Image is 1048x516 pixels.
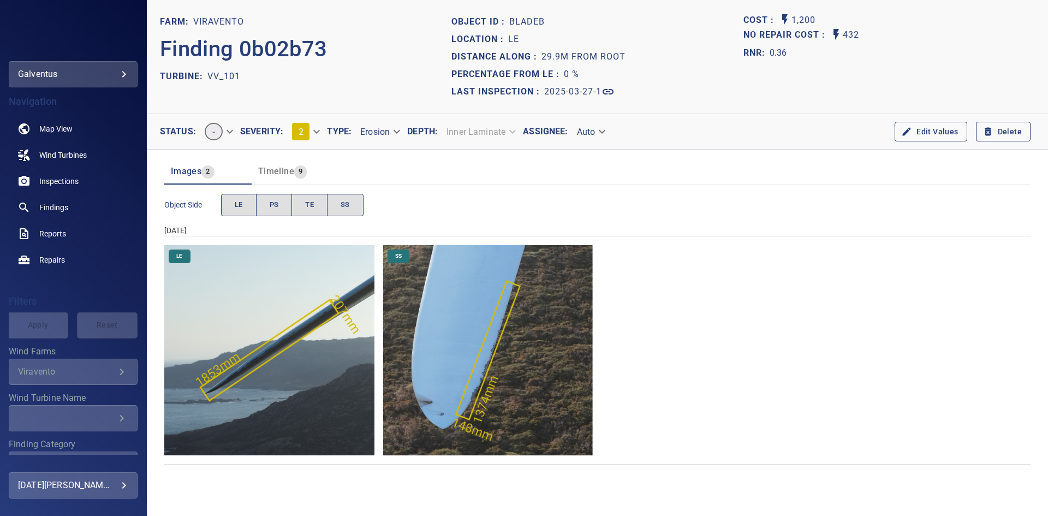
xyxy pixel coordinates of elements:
svg: Auto Cost [778,13,791,26]
span: Timeline [258,166,294,176]
button: LE [221,194,257,216]
span: Repairs [39,254,65,265]
p: 29.9m from root [541,50,626,63]
span: Reports [39,228,66,239]
span: 2 [201,165,214,178]
span: Wind Turbines [39,150,87,161]
img: Viravento/VV_101/2025-03-27-1/2025-03-27-1/image28wp32.jpg [164,245,374,455]
span: 2 [299,127,303,137]
a: findings noActive [9,194,138,221]
img: galventus-logo [44,27,103,38]
button: SS [327,194,364,216]
span: PS [270,199,279,211]
div: Viravento [18,366,115,377]
svg: Auto No Repair Cost [830,28,843,41]
div: Wind Turbine Name [9,405,138,431]
label: Severity : [240,127,283,136]
p: 1,200 [791,13,815,28]
span: Images [171,166,201,176]
p: TURBINE: [160,70,207,83]
a: inspections noActive [9,168,138,194]
p: Last Inspection : [451,85,544,98]
p: 2025-03-27-1 [544,85,602,98]
a: reports noActive [9,221,138,247]
div: Erosion [352,122,407,141]
a: repairs noActive [9,247,138,273]
span: SS [389,252,408,260]
span: The ratio of the additional incurred cost of repair in 1 year and the cost of repairing today. Fi... [743,44,787,62]
p: 0.36 [770,46,787,60]
button: PS [256,194,293,216]
h4: Filters [9,296,138,307]
div: Inner Laminate [438,122,523,141]
label: Depth : [407,127,438,136]
p: Location : [451,33,508,46]
label: Finding Category [9,440,138,449]
span: LE [235,199,243,211]
div: objectSide [221,194,364,216]
img: Viravento/VV_101/2025-03-27-1/2025-03-27-1/image10wp13.jpg [383,245,593,455]
div: Finding Category [9,452,138,478]
h1: No Repair Cost : [743,30,830,40]
p: Object ID : [451,15,509,28]
div: galventus [9,61,138,87]
a: 2025-03-27-1 [544,85,615,98]
p: Distance along : [451,50,541,63]
p: VV_101 [207,70,240,83]
h4: Navigation [9,96,138,107]
p: FARM: [160,15,193,28]
h1: Cost : [743,15,778,26]
label: Type : [327,127,352,136]
span: LE [170,252,189,260]
p: Viravento [193,15,244,28]
p: 0 % [564,68,579,81]
div: galventus [18,66,128,83]
span: The base labour and equipment costs to repair the finding. Does not include the loss of productio... [743,13,778,28]
span: 9 [294,165,307,178]
button: TE [291,194,327,216]
h1: RNR: [743,46,770,60]
span: - [206,127,222,137]
span: Object Side [164,199,221,210]
p: LE [508,33,519,46]
div: [DATE][PERSON_NAME] [18,477,128,494]
span: Findings [39,202,68,213]
button: Edit Values [895,122,967,142]
label: Wind Farms [9,347,138,356]
span: Inspections [39,176,79,187]
span: Projected additional costs incurred by waiting 1 year to repair. This is a function of possible i... [743,28,830,43]
span: SS [341,199,350,211]
div: Wind Farms [9,359,138,385]
div: - [196,118,240,145]
button: Delete [976,122,1031,142]
label: Assignee : [523,127,568,136]
label: Status : [160,127,196,136]
a: windturbines noActive [9,142,138,168]
span: Map View [39,123,73,134]
p: Percentage from LE : [451,68,564,81]
span: TE [305,199,314,211]
label: Wind Turbine Name [9,394,138,402]
div: 2 [283,118,327,145]
p: Finding 0b02b73 [160,33,327,66]
p: 432 [843,28,859,43]
p: bladeB [509,15,545,28]
div: [DATE] [164,225,1031,236]
a: map noActive [9,116,138,142]
div: Auto [568,122,613,141]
